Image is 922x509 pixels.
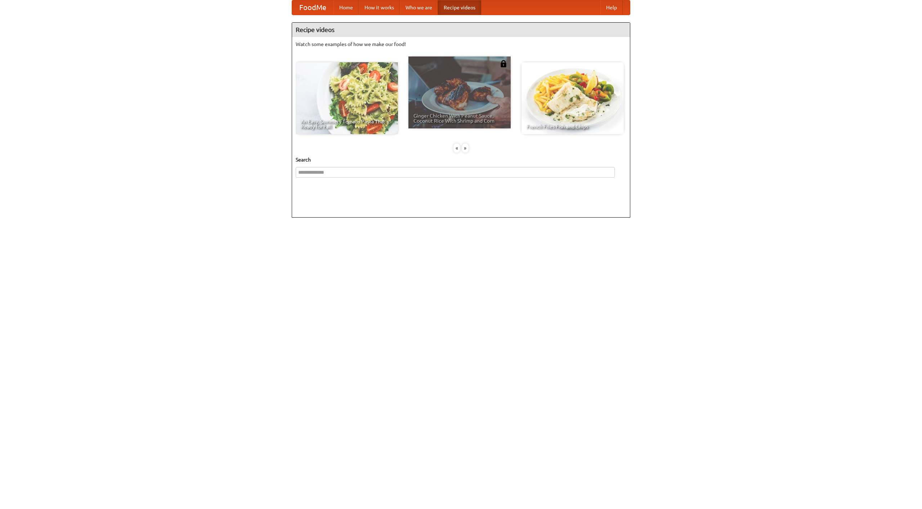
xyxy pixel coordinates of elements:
[522,62,624,134] a: French Fries Fish and Chips
[296,62,398,134] a: An Easy, Summery Tomato Pasta That's Ready for Fall
[500,60,507,67] img: 483408.png
[334,0,359,15] a: Home
[292,0,334,15] a: FoodMe
[527,124,619,129] span: French Fries Fish and Chips
[359,0,400,15] a: How it works
[438,0,481,15] a: Recipe videos
[400,0,438,15] a: Who we are
[296,41,626,48] p: Watch some examples of how we make our food!
[296,156,626,163] h5: Search
[292,23,630,37] h4: Recipe videos
[453,144,460,153] div: «
[462,144,469,153] div: »
[301,119,393,129] span: An Easy, Summery Tomato Pasta That's Ready for Fall
[600,0,623,15] a: Help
